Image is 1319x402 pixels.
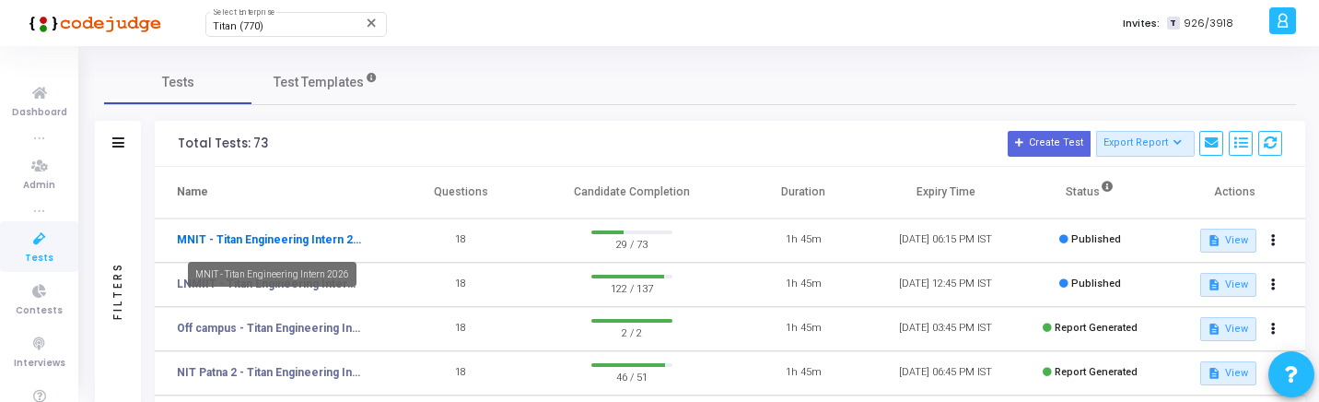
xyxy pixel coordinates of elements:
button: View [1200,317,1256,341]
td: 1h 45m [732,307,875,351]
span: 122 / 137 [591,278,673,297]
mat-icon: description [1208,323,1220,336]
th: Status [1017,167,1162,219]
a: MNIT - Titan Engineering Intern 2026 [177,231,361,248]
th: Expiry Time [874,167,1017,219]
div: MNIT - Titan Engineering Intern 2026 [188,262,356,287]
span: Published [1071,233,1121,245]
span: Interviews [14,356,65,372]
a: NIT Patna 2 - Titan Engineering Intern 2026 [177,364,361,381]
th: Name [155,167,390,219]
span: 2 / 2 [591,323,673,341]
td: 1h 45m [732,351,875,396]
span: Admin [23,178,55,194]
td: 18 [390,219,532,263]
th: Questions [390,167,532,219]
span: Published [1071,278,1121,290]
td: [DATE] 03:45 PM IST [874,307,1017,351]
span: 46 / 51 [591,367,673,385]
div: Total Tests: 73 [178,136,268,151]
mat-icon: Clear [365,16,379,30]
span: Test Templates [274,73,364,92]
span: Report Generated [1055,366,1138,378]
label: Invites: [1123,16,1160,31]
span: 29 / 73 [591,234,673,253]
span: Titan (770) [213,20,263,32]
span: Report Generated [1055,322,1138,334]
button: View [1200,229,1256,253]
td: [DATE] 06:45 PM IST [874,351,1017,396]
mat-icon: description [1208,234,1220,247]
span: Contests [16,303,63,319]
a: Off campus - Titan Engineering Intern 2026 [177,320,361,337]
td: 1h 45m [732,219,875,263]
mat-icon: description [1208,367,1220,380]
img: logo [23,5,161,41]
div: Filters [110,189,126,392]
td: 1h 45m [732,263,875,307]
mat-icon: description [1208,278,1220,291]
span: T [1167,17,1179,30]
button: Export Report [1096,131,1195,157]
td: 18 [390,351,532,396]
th: Actions [1162,167,1305,219]
button: View [1200,361,1256,385]
th: Duration [732,167,875,219]
td: [DATE] 06:15 PM IST [874,219,1017,263]
button: Create Test [1008,131,1091,157]
span: Tests [162,73,194,92]
th: Candidate Completion [531,167,731,219]
td: [DATE] 12:45 PM IST [874,263,1017,307]
span: Dashboard [12,105,67,121]
td: 18 [390,263,532,307]
span: 926/3918 [1184,16,1233,31]
td: 18 [390,307,532,351]
span: Tests [25,251,53,266]
button: View [1200,273,1256,297]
